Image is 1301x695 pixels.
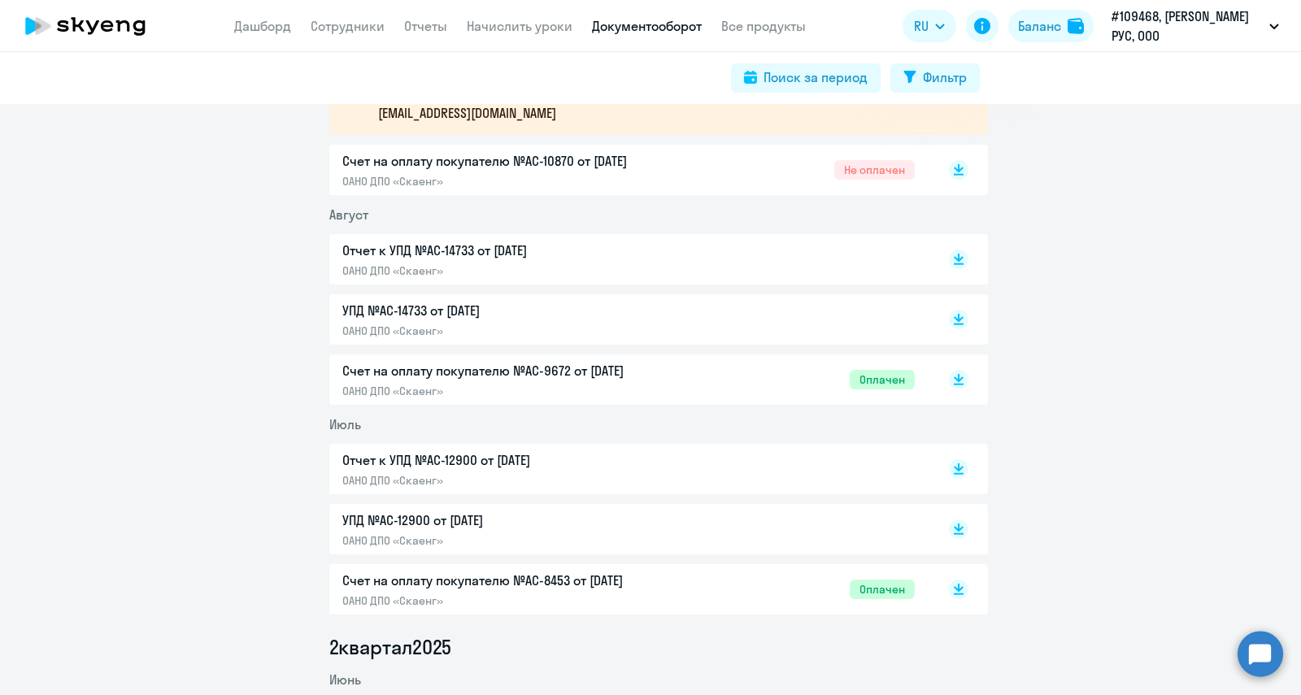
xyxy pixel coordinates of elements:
[404,18,447,34] a: Отчеты
[1018,16,1061,36] div: Баланс
[342,593,684,608] p: ОАНО ДПО «Скаенг»
[342,361,684,380] p: Счет на оплату покупателю №AC-9672 от [DATE]
[342,241,684,260] p: Отчет к УПД №AC-14733 от [DATE]
[342,174,684,189] p: ОАНО ДПО «Скаенг»
[914,16,929,36] span: RU
[342,473,684,488] p: ОАНО ДПО «Скаенг»
[1068,18,1084,34] img: balance
[467,18,572,34] a: Начислить уроки
[234,18,291,34] a: Дашборд
[342,151,684,171] p: Счет на оплату покупателю №AC-10870 от [DATE]
[850,370,915,389] span: Оплачен
[342,533,684,548] p: ОАНО ДПО «Скаенг»
[329,206,368,223] span: Август
[342,571,684,590] p: Счет на оплату покупателю №AC-8453 от [DATE]
[342,151,915,189] a: Счет на оплату покупателю №AC-10870 от [DATE]ОАНО ДПО «Скаенг»Не оплачен
[834,160,915,180] span: Не оплачен
[764,67,868,87] div: Поиск за период
[731,63,881,93] button: Поиск за период
[342,361,915,398] a: Счет на оплату покупателю №AC-9672 от [DATE]ОАНО ДПО «Скаенг»Оплачен
[342,301,915,338] a: УПД №AC-14733 от [DATE]ОАНО ДПО «Скаенг»
[923,67,967,87] div: Фильтр
[1112,7,1263,46] p: #109468, [PERSON_NAME] РУС, ООО
[592,18,702,34] a: Документооборот
[903,10,956,42] button: RU
[342,571,915,608] a: Счет на оплату покупателю №AC-8453 от [DATE]ОАНО ДПО «Скаенг»Оплачен
[1103,7,1287,46] button: #109468, [PERSON_NAME] РУС, ООО
[342,450,915,488] a: Отчет к УПД №AC-12900 от [DATE]ОАНО ДПО «Скаенг»
[342,510,684,530] p: УПД №AC-12900 от [DATE]
[890,63,980,93] button: Фильтр
[311,18,385,34] a: Сотрудники
[329,416,361,432] span: Июль
[342,450,684,470] p: Отчет к УПД №AC-12900 от [DATE]
[329,634,988,660] li: 2 квартал 2025
[342,263,684,278] p: ОАНО ДПО «Скаенг»
[342,324,684,338] p: ОАНО ДПО «Скаенг»
[342,301,684,320] p: УПД №AC-14733 от [DATE]
[329,671,361,688] span: Июнь
[342,384,684,398] p: ОАНО ДПО «Скаенг»
[850,580,915,599] span: Оплачен
[721,18,806,34] a: Все продукты
[342,510,915,548] a: УПД №AC-12900 от [DATE]ОАНО ДПО «Скаенг»
[342,241,915,278] a: Отчет к УПД №AC-14733 от [DATE]ОАНО ДПО «Скаенг»
[1008,10,1094,42] button: Балансbalance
